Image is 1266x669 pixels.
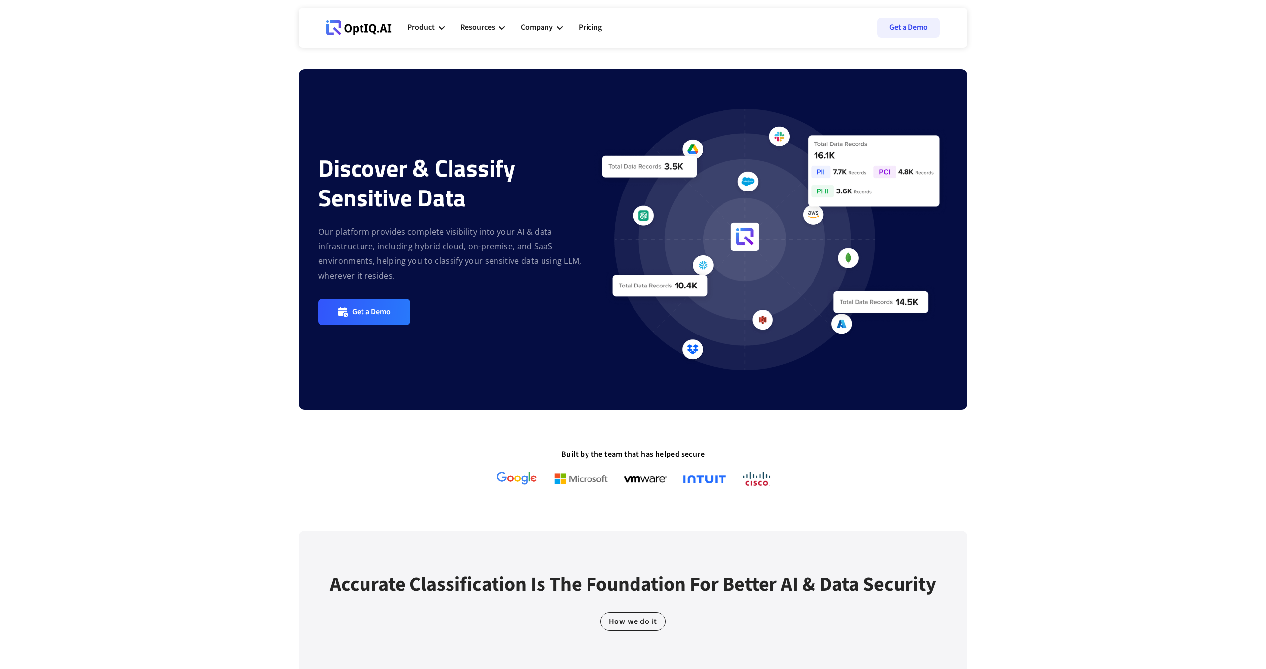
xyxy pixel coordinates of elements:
strong: Our platform provides complete visibility into your AI & data infrastructure, including hybrid cl... [318,226,582,281]
a: Webflow Homepage [326,13,392,43]
strong: Discover & Classify Sensitive Data [318,150,515,216]
div: Company [521,21,553,34]
strong: Accurate classification is the foundation for better AI & data security [330,573,936,597]
div: Get a Demo [352,307,391,317]
div: Company [521,13,563,43]
div: Resources [460,13,505,43]
div: Product [407,13,445,43]
a: Pricing [579,13,602,43]
div: How we do it [600,612,666,631]
div: Resources [460,21,495,34]
a: Get a Demo [877,18,940,38]
div: Product [407,21,435,34]
strong: Built by the team that has helped secure [561,449,705,460]
a: Get a Demo [318,299,410,325]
